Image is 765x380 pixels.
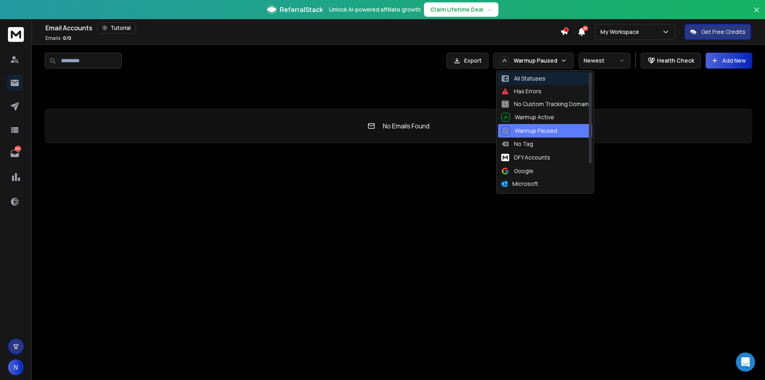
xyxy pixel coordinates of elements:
[685,24,751,40] button: Get Free Credits
[501,153,550,162] div: DFY Accounts
[7,146,23,161] a: 857
[383,121,430,131] p: No Emails Found
[657,57,694,65] p: Health Check
[424,2,498,17] button: Claim Lifetime Deal→
[501,113,554,122] div: Warmup Active
[45,35,71,41] p: Emails :
[280,5,323,14] span: ReferralStack
[446,53,488,69] button: Export
[600,28,642,36] p: My Workspace
[641,53,701,69] button: Health Check
[501,180,538,188] div: Microsoft
[701,28,745,36] p: Get Free Credits
[501,100,589,108] div: No Custom Tracking Domain
[583,26,588,31] span: 50
[751,5,762,24] button: Close banner
[501,75,545,83] div: All Statuses
[8,359,24,375] button: N
[514,57,557,65] p: Warmup Paused
[501,140,533,148] div: No Tag
[97,22,136,33] button: Tutorial
[736,352,755,372] div: Open Intercom Messenger
[329,6,421,14] p: Unlock AI-powered affiliate growth
[501,87,541,95] div: Has Errors
[15,146,21,152] p: 857
[501,126,557,135] div: Warmup Paused
[501,167,534,175] div: Google
[63,35,71,41] span: 0 / 0
[45,22,560,33] div: Email Accounts
[486,6,492,14] span: →
[706,53,752,69] button: Add New
[579,53,630,69] button: Newest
